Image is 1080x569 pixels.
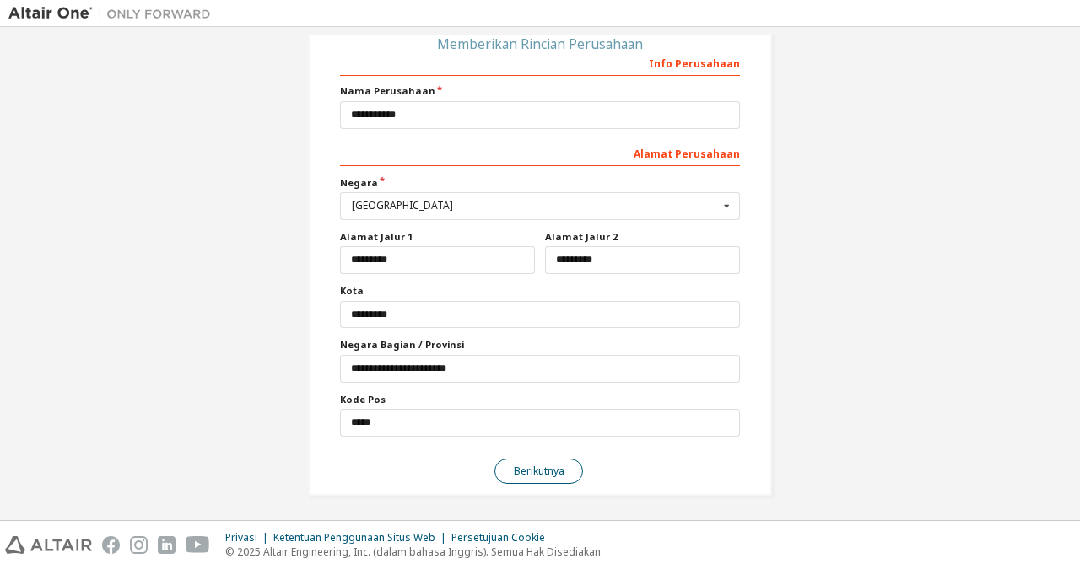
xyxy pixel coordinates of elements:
[340,338,740,352] label: Negara Bagian / Provinsi
[225,531,273,545] div: Privasi
[102,536,120,554] img: facebook.svg
[340,393,740,406] label: Kode Pos
[545,230,740,244] label: Alamat Jalur 2
[340,176,740,190] label: Negara
[8,5,219,22] img: Altair Satu
[186,536,210,554] img: youtube.svg
[352,201,719,211] div: [GEOGRAPHIC_DATA]
[130,536,148,554] img: instagram.svg
[340,230,535,244] label: Alamat Jalur 1
[340,284,740,298] label: Kota
[494,459,583,484] button: Berikutnya
[340,84,740,98] label: Nama Perusahaan
[5,536,92,554] img: altair_logo.svg
[273,531,451,545] div: Ketentuan Penggunaan Situs Web
[340,139,740,166] div: Alamat Perusahaan
[225,545,603,559] p: © 2025 Altair Engineering, Inc. (dalam bahasa Inggris). Semua Hak Disediakan.
[158,536,175,554] img: linkedin.svg
[340,39,740,49] div: Memberikan Rincian Perusahaan
[340,49,740,76] div: Info Perusahaan
[451,531,555,545] div: Persetujuan Cookie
